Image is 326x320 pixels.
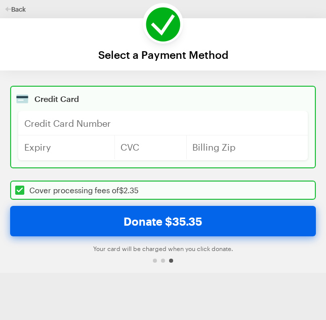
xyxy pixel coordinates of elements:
[16,49,310,60] div: Select a Payment Method
[10,244,316,253] div: Your card will be charged when you click donate.
[24,120,302,132] iframe: Secure card number input frame
[10,206,316,236] button: Donate $35.35
[120,144,181,156] iframe: Secure CVC input frame
[34,95,308,103] div: Credit Card
[24,144,109,156] iframe: Secure expiration date input frame
[192,144,302,156] iframe: Secure postal code input frame
[5,4,26,14] button: Back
